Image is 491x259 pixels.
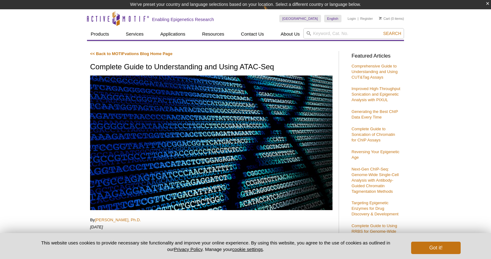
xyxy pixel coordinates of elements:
[411,242,461,254] button: Got it!
[351,109,398,119] a: Generating the Best ChIP Data Every Time
[95,218,141,222] a: [PERSON_NAME], Ph.D.
[152,17,214,22] h2: Enabling Epigenetics Research
[90,76,332,210] img: ATAC-Seq
[237,28,267,40] a: Contact Us
[351,201,398,216] a: Targeting Epigenetic Enzymes for Drug Discovery & Development
[232,247,263,252] button: cookie settings
[279,15,321,22] a: [GEOGRAPHIC_DATA]
[351,86,400,102] a: Improved High-Throughput Sonication and Epigenetic Analysis with PIXUL
[90,51,172,56] a: << Back to MOTIFvations Blog Home Page
[303,28,404,39] input: Keyword, Cat. No.
[263,5,280,19] img: Change Here
[379,17,382,20] img: Your Cart
[379,16,390,21] a: Cart
[30,240,401,253] p: This website uses cookies to provide necessary site functionality and improve your online experie...
[122,28,147,40] a: Services
[198,28,228,40] a: Resources
[351,64,398,80] a: Comprehensive Guide to Understanding and Using CUT&Tag Assays
[351,127,395,142] a: Complete Guide to Sonication of Chromatin for ChIP Assays
[379,15,404,22] li: (0 items)
[360,16,373,21] a: Register
[87,28,113,40] a: Products
[351,223,398,239] a: Complete Guide to Using RRBS for Genome-Wide DNA Methylation Analysis
[277,28,304,40] a: About Us
[174,247,202,252] a: Privacy Policy
[348,16,356,21] a: Login
[324,15,341,22] a: English
[358,15,358,22] li: |
[381,31,403,36] button: Search
[383,31,401,36] span: Search
[351,149,399,160] a: Reversing Your Epigenetic Age
[157,28,189,40] a: Applications
[351,167,398,194] a: Next-Gen ChIP-Seq: Genome-Wide Single-Cell Analysis with Antibody-Guided Chromatin Tagmentation M...
[90,225,103,229] em: [DATE]
[90,63,332,72] h1: Complete Guide to Understanding and Using ATAC-Seq
[351,54,401,59] h3: Featured Articles
[90,217,332,223] p: By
